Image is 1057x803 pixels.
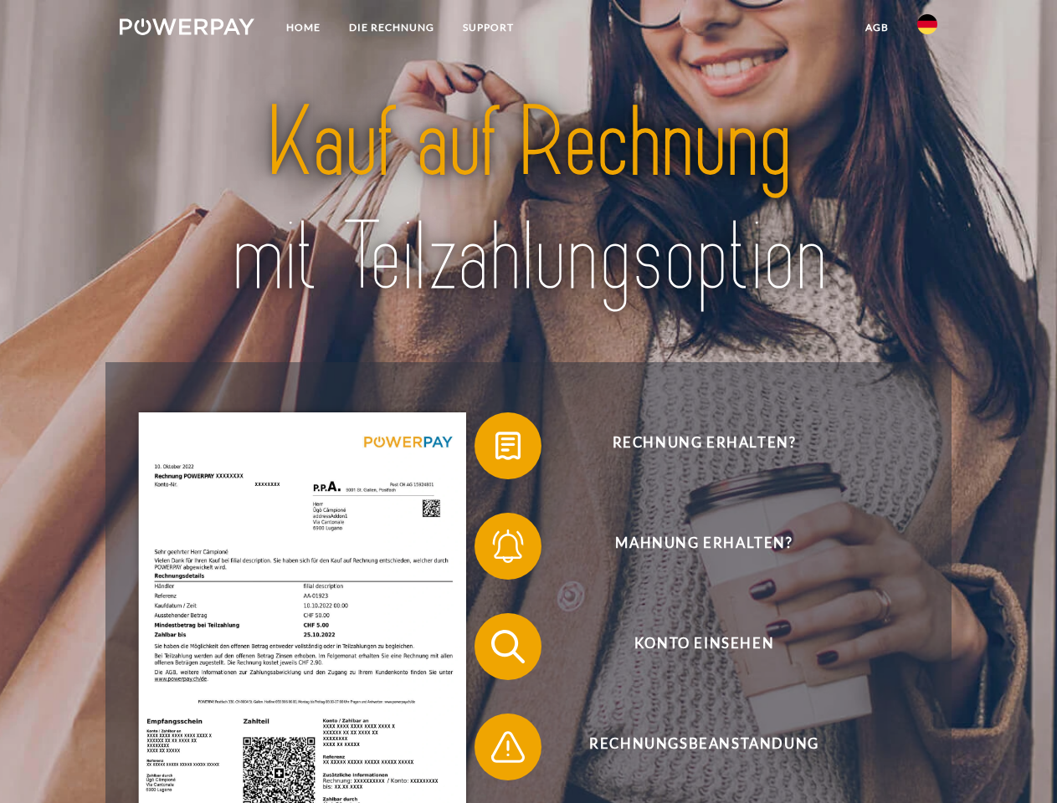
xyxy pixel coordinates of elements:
button: Konto einsehen [475,613,910,680]
span: Mahnung erhalten? [499,513,909,580]
a: DIE RECHNUNG [335,13,449,43]
img: qb_bill.svg [487,425,529,467]
a: Home [272,13,335,43]
span: Konto einsehen [499,613,909,680]
img: logo-powerpay-white.svg [120,18,254,35]
img: qb_warning.svg [487,726,529,768]
span: Rechnung erhalten? [499,412,909,479]
img: de [917,14,937,34]
span: Rechnungsbeanstandung [499,713,909,780]
img: title-powerpay_de.svg [160,80,897,320]
img: qb_bell.svg [487,525,529,567]
button: Rechnung erhalten? [475,412,910,479]
button: Rechnungsbeanstandung [475,713,910,780]
img: qb_search.svg [487,626,529,667]
a: agb [851,13,903,43]
a: SUPPORT [449,13,528,43]
button: Mahnung erhalten? [475,513,910,580]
